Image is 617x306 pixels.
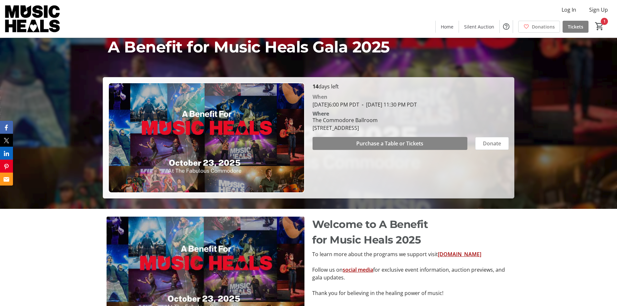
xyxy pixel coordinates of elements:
span: Tickets [568,23,583,30]
button: Sign Up [584,5,613,15]
span: [DATE] 6:00 PM PDT [313,101,359,108]
span: Sign Up [589,6,608,14]
span: 14 [313,83,318,90]
span: Donations [532,23,555,30]
img: Campaign CTA Media Photo [108,83,304,193]
a: [DOMAIN_NAME] [438,251,481,258]
div: When [313,93,327,101]
p: Welcome to A Benefit [312,217,510,232]
a: Donations [518,21,560,33]
img: Music Heals Charitable Foundation's Logo [4,3,62,35]
button: Log In [556,5,581,15]
p: Thank you for believing in the healing power of music! [312,289,510,297]
a: Silent Auction [459,21,499,33]
button: Purchase a Table or Tickets [313,137,467,150]
p: days left [313,83,509,90]
p: Follow us on for exclusive event information, auction previews, and gala updates. [312,266,510,281]
button: Cart [594,20,605,32]
div: The Commodore Ballroom [313,116,378,124]
span: Home [441,23,453,30]
span: Silent Auction [464,23,494,30]
a: social media [343,266,373,273]
div: [STREET_ADDRESS] [313,124,378,132]
span: Donate [483,140,501,147]
span: A Benefit for Music Heals Gala 2025 [108,38,390,56]
p: for Music Heals 2025 [312,232,510,248]
span: Purchase a Table or Tickets [356,140,423,147]
a: Home [436,21,459,33]
p: To learn more about the programs we support visit [312,250,510,258]
span: [DATE] 11:30 PM PDT [359,101,417,108]
button: Donate [475,137,509,150]
span: - [359,101,366,108]
span: Log In [562,6,576,14]
a: Tickets [563,21,588,33]
button: Help [500,20,513,33]
div: Where [313,111,329,116]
